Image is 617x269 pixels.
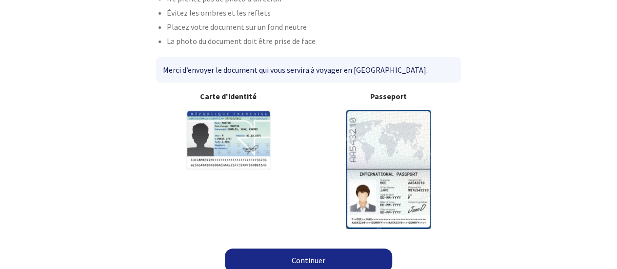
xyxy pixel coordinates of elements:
div: Merci d’envoyer le document qui vous servira à voyager en [GEOGRAPHIC_DATA]. [156,57,461,83]
li: Évitez les ombres et les reflets [167,7,461,21]
img: illuCNI.svg [186,110,271,170]
img: illuPasseport.svg [346,110,431,228]
li: La photo du document doit être prise de face [167,35,461,49]
b: Carte d'identité [156,90,301,102]
b: Passeport [317,90,461,102]
li: Placez votre document sur un fond neutre [167,21,461,35]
